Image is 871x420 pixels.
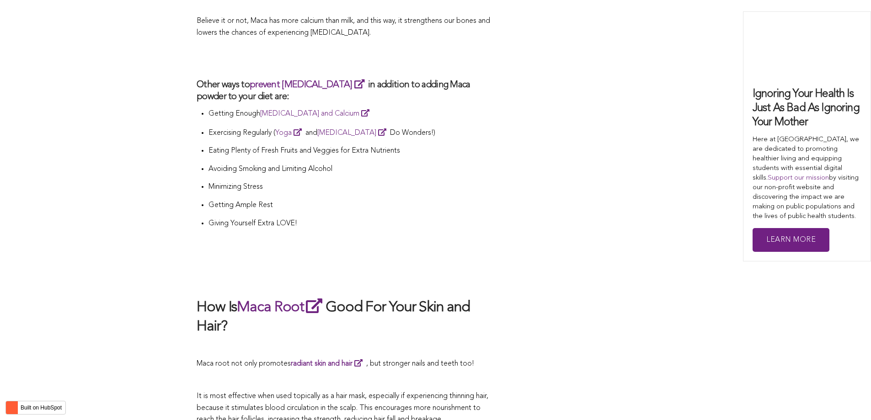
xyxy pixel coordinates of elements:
[197,360,474,367] span: Maca root not only promotes , but stronger nails and teeth too!
[208,218,494,230] p: Giving Yourself Extra LOVE!
[208,181,494,193] p: Minimizing Stress
[250,80,368,90] a: prevent [MEDICAL_DATA]
[260,110,373,117] a: [MEDICAL_DATA] and Calcium
[208,127,494,139] p: Exercising Regularly ( and Do Wonders!)
[208,145,494,157] p: Eating Plenty of Fresh Fruits and Veggies for Extra Nutrients
[208,107,494,120] p: Getting Enough
[275,129,305,137] a: Yoga
[291,360,366,367] a: radiant skin and hair
[197,297,494,336] h2: How Is Good For Your Skin and Hair?
[197,78,494,103] h3: Other ways to in addition to adding Maca powder to your diet are:
[208,200,494,212] p: Getting Ample Rest
[5,401,66,415] button: Built on HubSpot
[237,300,326,315] a: Maca Root
[197,17,490,37] span: Believe it or not, Maca has more calcium than milk, and this way, it strengthens our bones and lo...
[753,228,829,252] a: Learn More
[6,402,17,413] img: HubSpot sprocket logo
[17,402,65,414] label: Built on HubSpot
[317,129,390,137] a: [MEDICAL_DATA]
[208,164,494,175] p: Avoiding Smoking and Limiting Alcohol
